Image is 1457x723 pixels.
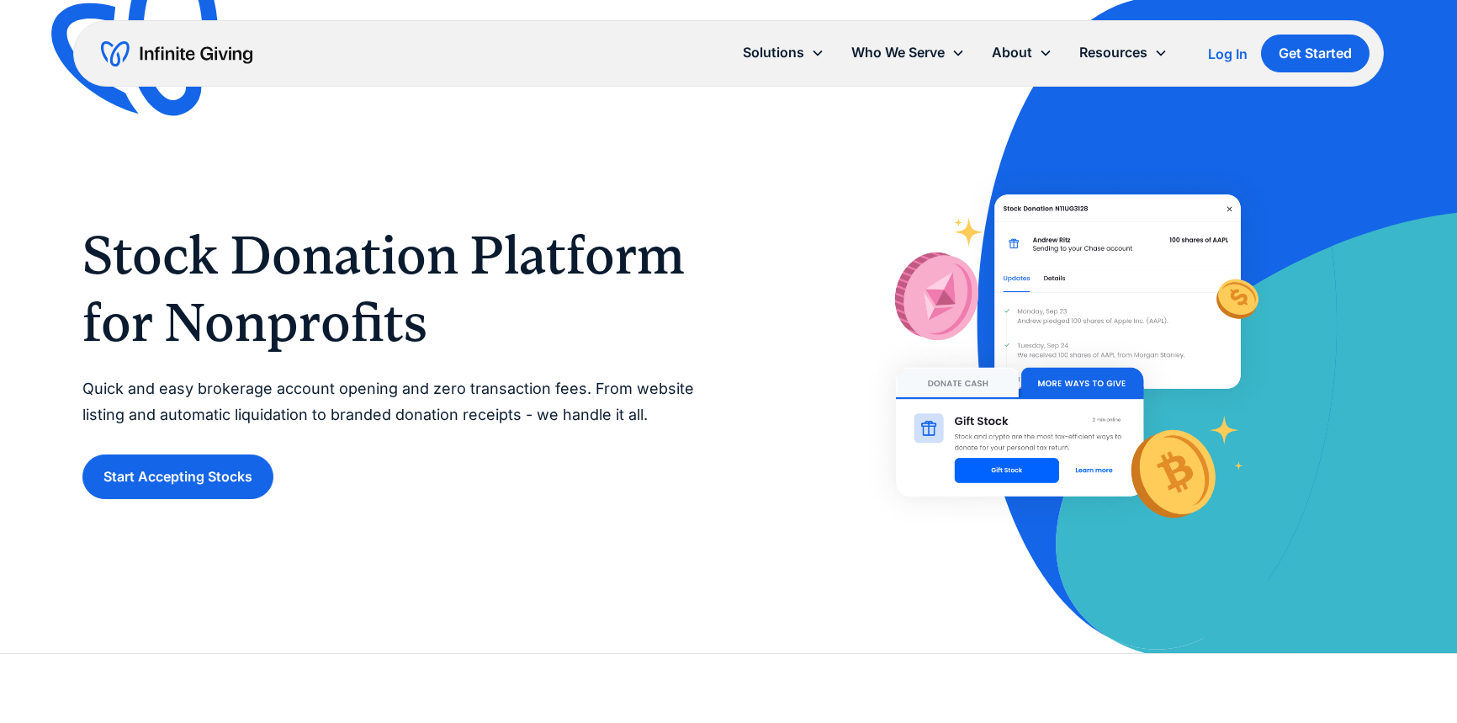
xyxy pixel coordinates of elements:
div: About [978,35,1066,71]
h1: Stock Donation Platform for Nonprofits [82,221,695,356]
div: Solutions [729,35,838,71]
div: Log In [1208,47,1248,61]
a: home [101,40,252,67]
div: Solutions [743,41,804,64]
div: About [992,41,1032,64]
div: Who We Serve [838,35,978,71]
p: Quick and easy brokerage account opening and zero transaction fees. From website listing and auto... [82,376,695,428]
a: Get Started [1261,35,1370,72]
div: Resources [1079,41,1147,64]
a: Start Accepting Stocks [82,455,273,499]
a: Log In [1208,44,1248,64]
img: With Infinite Giving’s stock donation platform, it’s easy for donors to give stock to your nonpro... [863,162,1274,559]
div: Who We Serve [851,41,945,64]
div: Resources [1066,35,1181,71]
